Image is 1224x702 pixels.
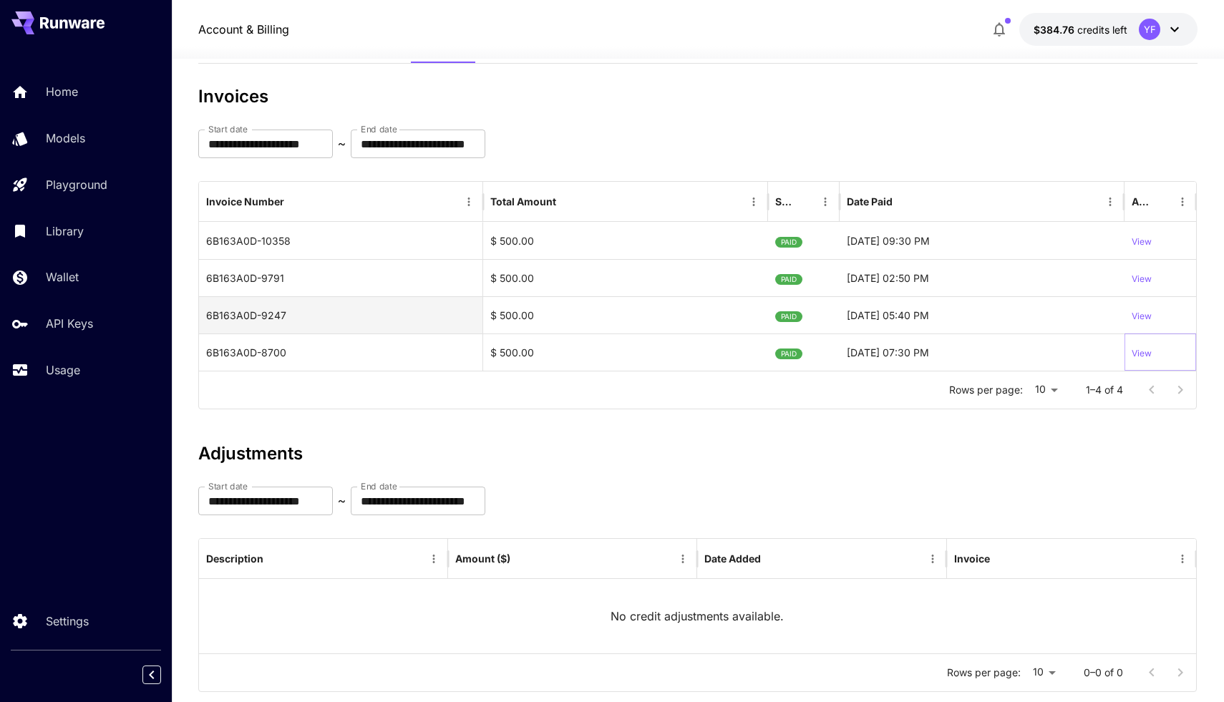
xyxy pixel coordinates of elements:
[490,195,556,208] div: Total Amount
[46,315,93,332] p: API Keys
[991,549,1011,569] button: Sort
[1132,310,1152,323] p: View
[198,21,289,38] nav: breadcrumb
[286,192,306,212] button: Sort
[840,333,1125,371] div: 06-08-2025 07:30 PM
[338,135,346,152] p: ~
[1139,19,1160,40] div: YF
[424,549,444,569] button: Menu
[199,222,484,259] div: 6B163A0D-10358
[894,192,914,212] button: Sort
[46,83,78,100] p: Home
[954,552,990,565] div: Invoice
[198,21,289,38] a: Account & Billing
[775,261,802,298] span: PAID
[775,298,802,335] span: PAID
[923,549,943,569] button: Menu
[1132,297,1152,333] button: View
[459,192,479,212] button: Menu
[199,259,484,296] div: 6B163A0D-9791
[361,123,397,135] label: End date
[1172,192,1193,212] button: Menu
[795,192,815,212] button: Sort
[455,552,510,565] div: Amount ($)
[46,613,89,630] p: Settings
[338,492,346,510] p: ~
[46,268,79,286] p: Wallet
[208,480,248,492] label: Start date
[1029,379,1063,400] div: 10
[1019,13,1198,46] button: $384.76439YF
[744,192,764,212] button: Menu
[704,552,761,565] div: Date Added
[947,666,1021,680] p: Rows per page:
[208,123,248,135] label: Start date
[1077,24,1127,36] span: credits left
[1132,347,1152,361] p: View
[1132,260,1152,296] button: View
[265,549,285,569] button: Sort
[775,195,794,208] div: Status
[483,259,768,296] div: $ 500.00
[483,296,768,333] div: $ 500.00
[1152,192,1172,212] button: Sort
[1034,22,1127,37] div: $384.76439
[198,444,1198,464] h3: Adjustments
[1172,549,1193,569] button: Menu
[46,130,85,147] p: Models
[206,552,263,565] div: Description
[512,549,532,569] button: Sort
[1026,662,1061,683] div: 10
[611,608,784,625] p: No credit adjustments available.
[1132,273,1152,286] p: View
[840,222,1125,259] div: 29-08-2025 09:30 PM
[483,222,768,259] div: $ 500.00
[1100,192,1120,212] button: Menu
[206,195,284,208] div: Invoice Number
[199,296,484,333] div: 6B163A0D-9247
[46,176,107,193] p: Playground
[775,224,802,260] span: PAID
[1084,666,1123,680] p: 0–0 of 0
[847,195,893,208] div: Date Paid
[1034,24,1077,36] span: $384.76
[198,87,1198,107] h3: Invoices
[1086,383,1123,397] p: 1–4 of 4
[361,480,397,492] label: End date
[840,259,1125,296] div: 21-08-2025 02:50 PM
[815,192,835,212] button: Menu
[1132,235,1152,249] p: View
[673,549,693,569] button: Menu
[483,333,768,371] div: $ 500.00
[199,333,484,371] div: 6B163A0D-8700
[1132,334,1152,371] button: View
[949,383,1023,397] p: Rows per page:
[142,666,161,684] button: Collapse sidebar
[46,223,84,240] p: Library
[840,296,1125,333] div: 13-08-2025 05:40 PM
[775,336,802,372] span: PAID
[558,192,578,212] button: Sort
[762,549,782,569] button: Sort
[153,662,172,688] div: Collapse sidebar
[1132,223,1152,259] button: View
[46,361,80,379] p: Usage
[1132,195,1151,208] div: Action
